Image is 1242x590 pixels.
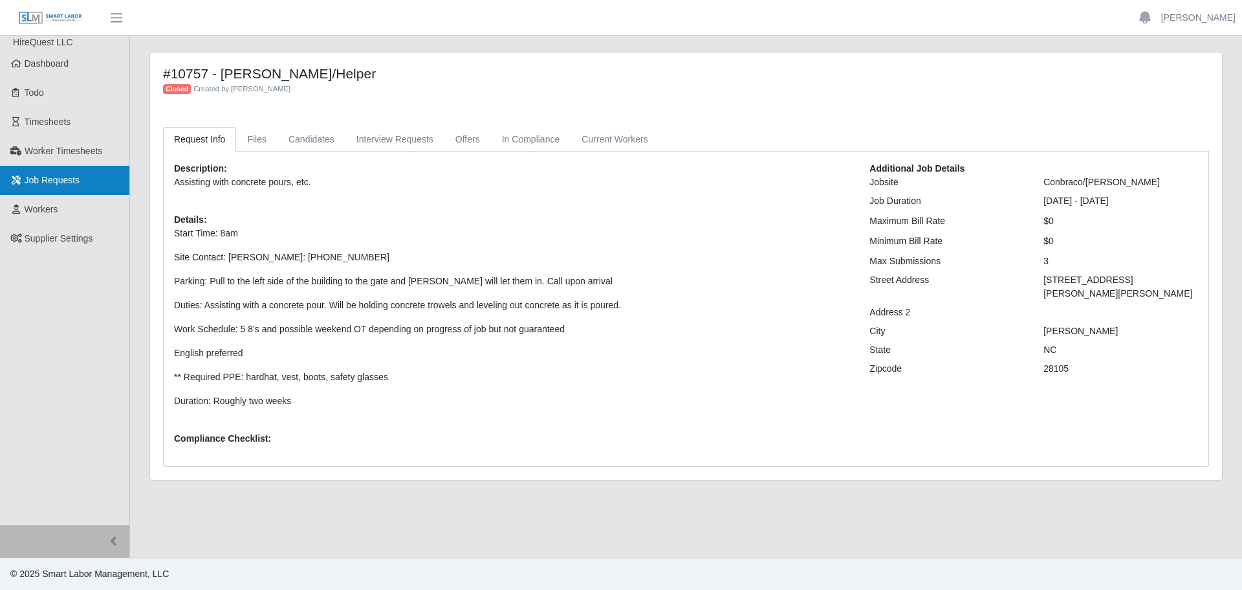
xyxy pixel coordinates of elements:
[25,233,93,244] span: Supplier Settings
[25,204,58,214] span: Workers
[1034,214,1208,228] div: $0
[13,37,73,47] span: HireQuest LLC
[174,275,850,288] p: Parking: Pull to the left side of the building to the gate and [PERSON_NAME] will let them in. Ca...
[174,346,850,360] p: English preferred
[163,65,942,82] h4: #10757 - [PERSON_NAME]/Helper
[860,194,1034,208] div: Job Duration
[860,324,1034,338] div: City
[571,127,659,152] a: Current Workers
[1034,176,1208,189] div: Conbraco/[PERSON_NAME]
[25,58,69,69] span: Dashboard
[860,255,1034,268] div: Max Submissions
[174,370,850,384] p: ** Required PPE: hardhat, vest, boots, safety glasses
[1034,362,1208,376] div: 28105
[860,234,1034,248] div: Minimum Bill Rate
[1034,194,1208,208] div: [DATE] - [DATE]
[860,214,1034,228] div: Maximum Bill Rate
[860,306,1034,319] div: Address 2
[25,175,80,185] span: Job Requests
[25,87,44,98] span: Todo
[174,394,850,408] p: Duration: Roughly two weeks
[860,362,1034,376] div: Zipcode
[1161,11,1236,25] a: [PERSON_NAME]
[444,127,491,152] a: Offers
[860,176,1034,189] div: Jobsite
[869,163,964,174] b: Additional Job Details
[860,273,1034,301] div: Street Address
[25,146,102,156] span: Worker Timesheets
[174,299,850,312] p: Duties: Assisting with a concrete pour. Will be holding concrete trowels and leveling out concret...
[25,117,71,127] span: Timesheets
[1034,255,1208,268] div: 3
[174,433,271,444] b: Compliance Checklist:
[174,323,850,336] p: Work Schedule: 5 8’s and possible weekend OT depending on progress of job but not guaranteed
[193,85,290,93] span: Created by [PERSON_NAME]
[345,127,444,152] a: Interview Requests
[1034,273,1208,301] div: [STREET_ADDRESS][PERSON_NAME][PERSON_NAME]
[174,227,850,240] p: Start Time: 8am
[491,127,571,152] a: In Compliance
[174,176,850,189] p: Assisting with concrete pours, etc.
[236,127,278,152] a: Files
[860,343,1034,357] div: State
[163,84,191,95] span: Closed
[1034,234,1208,248] div: $0
[174,251,850,264] p: Site Contact: [PERSON_NAME]: [PHONE_NUMBER]
[278,127,345,152] a: Candidates
[174,163,227,174] b: Description:
[1034,324,1208,338] div: [PERSON_NAME]
[174,214,207,225] b: Details:
[10,569,169,579] span: © 2025 Smart Labor Management, LLC
[163,127,236,152] a: Request Info
[1034,343,1208,357] div: NC
[18,11,83,25] img: SLM Logo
